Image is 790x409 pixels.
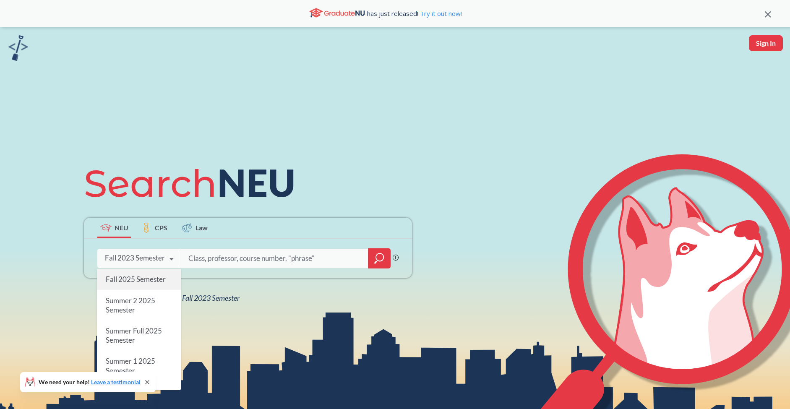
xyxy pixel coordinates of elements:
span: has just released! [367,9,462,18]
span: CPS [155,223,167,232]
img: sandbox logo [8,35,28,61]
span: Summer 2 2025 Semester [106,296,155,314]
div: Fall 2023 Semester [105,253,165,263]
span: NEU [115,223,128,232]
span: Fall 2025 Semester [106,275,166,284]
span: Law [196,223,208,232]
div: magnifying glass [368,248,391,268]
button: Sign In [749,35,783,51]
a: Leave a testimonial [91,378,141,386]
a: Try it out now! [418,9,462,18]
span: Summer Full 2025 Semester [106,326,162,344]
span: Summer 1 2025 Semester [106,357,155,375]
span: We need your help! [39,379,141,385]
span: NEU Fall 2023 Semester [166,293,240,302]
input: Class, professor, course number, "phrase" [188,250,362,267]
a: sandbox logo [8,35,28,63]
svg: magnifying glass [374,253,384,264]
